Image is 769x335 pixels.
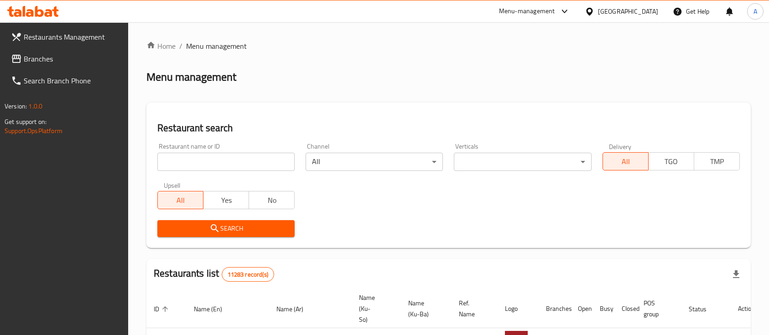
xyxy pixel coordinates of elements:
div: All [306,153,443,171]
span: A [753,6,757,16]
th: Branches [539,289,571,328]
a: Search Branch Phone [4,70,129,92]
input: Search for restaurant name or ID.. [157,153,295,171]
div: Total records count [222,267,274,282]
span: TGO [652,155,691,168]
li: / [179,41,182,52]
label: Delivery [609,143,632,149]
th: Logo [498,289,539,328]
span: Name (En) [194,304,234,314]
button: Search [157,220,295,237]
a: Home [146,41,176,52]
span: Version: [5,100,27,112]
span: 11283 record(s) [222,270,274,279]
th: Action [731,289,762,328]
span: TMP [698,155,736,168]
nav: breadcrumb [146,41,751,52]
span: Name (Ku-So) [359,292,390,325]
span: Ref. Name [459,298,487,320]
button: No [249,191,295,209]
th: Closed [614,289,636,328]
a: Branches [4,48,129,70]
span: Name (Ar) [276,304,315,314]
th: Busy [592,289,614,328]
span: Search [165,223,287,234]
span: All [607,155,645,168]
span: Restaurants Management [24,31,121,42]
span: Yes [207,194,245,207]
button: Yes [203,191,249,209]
span: Search Branch Phone [24,75,121,86]
div: ​ [454,153,591,171]
button: TGO [648,152,694,170]
div: Menu-management [499,6,555,17]
span: Name (Ku-Ba) [408,298,441,320]
button: All [157,191,203,209]
span: ID [154,304,171,314]
span: 1.0.0 [28,100,42,112]
span: Branches [24,53,121,64]
h2: Restaurant search [157,121,740,135]
h2: Menu management [146,70,236,84]
span: Status [689,304,718,314]
h2: Restaurants list [154,267,274,282]
th: Open [571,289,592,328]
span: Menu management [186,41,247,52]
div: Export file [725,263,747,285]
span: POS group [644,298,670,320]
label: Upsell [164,182,181,188]
a: Support.OpsPlatform [5,125,62,137]
div: [GEOGRAPHIC_DATA] [598,6,658,16]
button: TMP [694,152,740,170]
button: All [603,152,649,170]
a: Restaurants Management [4,26,129,48]
span: All [161,194,200,207]
span: Get support on: [5,116,47,128]
span: No [253,194,291,207]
